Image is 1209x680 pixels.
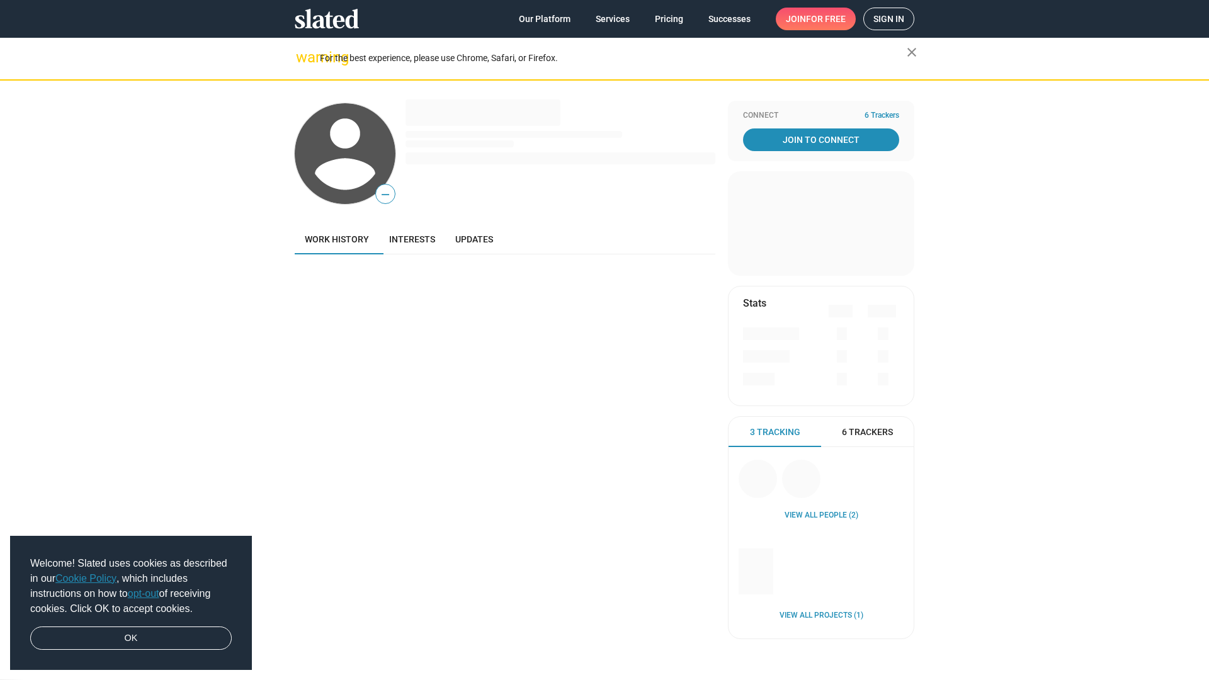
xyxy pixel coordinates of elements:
a: Successes [698,8,761,30]
a: Our Platform [509,8,581,30]
a: View all People (2) [785,511,858,521]
mat-icon: warning [296,50,311,65]
span: Work history [305,234,369,244]
mat-card-title: Stats [743,297,766,310]
span: Successes [708,8,751,30]
div: For the best experience, please use Chrome, Safari, or Firefox. [320,50,907,67]
a: Services [586,8,640,30]
div: cookieconsent [10,536,252,671]
a: Work history [295,224,379,254]
a: Interests [379,224,445,254]
a: Updates [445,224,503,254]
span: — [376,186,395,203]
mat-icon: close [904,45,919,60]
a: Join To Connect [743,128,899,151]
a: opt-out [128,588,159,599]
span: Join To Connect [746,128,897,151]
span: Updates [455,234,493,244]
a: View all Projects (1) [780,611,863,621]
span: Welcome! Slated uses cookies as described in our , which includes instructions on how to of recei... [30,556,232,616]
a: Cookie Policy [55,573,116,584]
span: Interests [389,234,435,244]
span: Join [786,8,846,30]
a: Joinfor free [776,8,856,30]
span: Our Platform [519,8,570,30]
a: dismiss cookie message [30,626,232,650]
span: 3 Tracking [750,426,800,438]
span: 6 Trackers [842,426,893,438]
div: Connect [743,111,899,121]
span: Sign in [873,8,904,30]
a: Sign in [863,8,914,30]
span: Pricing [655,8,683,30]
a: Pricing [645,8,693,30]
span: 6 Trackers [865,111,899,121]
span: for free [806,8,846,30]
span: Services [596,8,630,30]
